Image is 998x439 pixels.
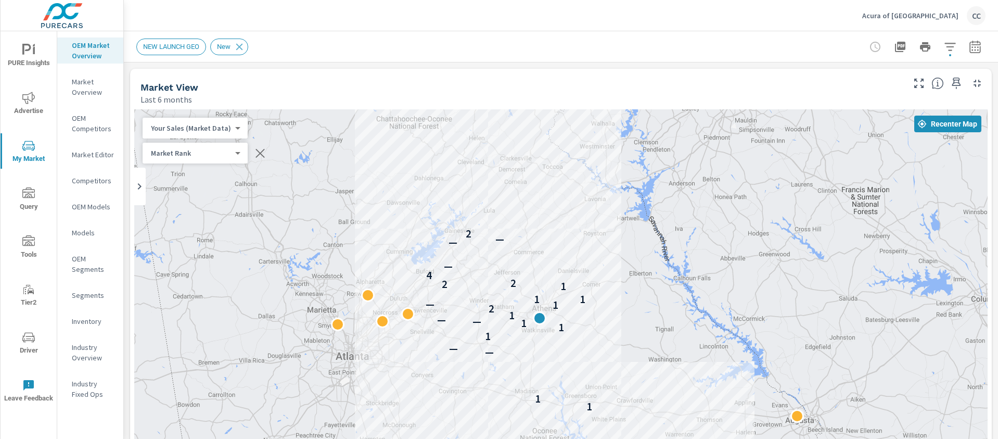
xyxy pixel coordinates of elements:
[940,36,961,57] button: Apply Filters
[967,6,986,25] div: CC
[472,316,481,328] p: —
[4,44,54,69] span: PURE Insights
[969,75,986,92] button: Minimize Widget
[57,225,123,241] div: Models
[143,148,239,158] div: Your Sales (Market Data)
[442,278,447,291] p: 2
[72,228,115,238] p: Models
[915,36,936,57] button: Print Report
[4,379,54,405] span: Leave Feedback
[948,75,965,92] span: Save this to your personalized report
[489,303,494,315] p: 2
[57,313,123,329] div: Inventory
[72,290,115,300] p: Segments
[57,376,123,402] div: Industry Fixed Ops
[426,298,434,311] p: —
[485,330,491,343] p: 1
[509,309,515,322] p: 1
[151,123,231,133] p: Your Sales (Market Data)
[437,314,446,327] p: —
[211,43,237,51] span: New
[210,39,248,55] div: New
[72,40,115,61] p: OEM Market Overview
[137,43,206,51] span: NEW LAUNCH GEO
[560,280,566,293] p: 1
[558,321,564,334] p: 1
[4,283,54,309] span: Tier2
[72,202,115,212] p: OEM Models
[534,293,540,306] p: 1
[4,187,54,213] span: Query
[553,299,558,311] p: 1
[140,82,198,93] h5: Market View
[495,233,504,246] p: —
[57,74,123,100] div: Market Overview
[890,36,911,57] button: "Export Report to PDF"
[72,149,115,160] p: Market Editor
[72,113,115,134] p: OEM Competitors
[72,77,115,97] p: Market Overview
[72,342,115,363] p: Industry Overview
[521,317,527,330] p: 1
[57,37,123,64] div: OEM Market Overview
[911,75,927,92] button: Make Fullscreen
[449,343,458,355] p: —
[510,277,516,290] p: 2
[965,36,986,57] button: Select Date Range
[4,331,54,357] span: Driver
[1,31,57,415] div: nav menu
[4,235,54,261] span: Tools
[57,340,123,366] div: Industry Overview
[140,93,192,106] p: Last 6 months
[4,92,54,117] span: Advertise
[72,379,115,399] p: Industry Fixed Ops
[57,287,123,303] div: Segments
[466,228,471,240] p: 2
[151,148,231,158] p: Market Rank
[535,393,541,405] p: 1
[862,11,958,20] p: Acura of [GEOGRAPHIC_DATA]
[57,173,123,189] div: Competitors
[72,316,115,327] p: Inventory
[914,116,981,132] button: Recenter Map
[449,236,457,249] p: —
[57,199,123,215] div: OEM Models
[72,254,115,274] p: OEM Segments
[580,293,585,306] p: 1
[536,313,542,326] p: 1
[444,260,453,273] p: —
[426,269,432,282] p: 4
[485,346,494,359] p: —
[931,77,944,90] span: Find the biggest opportunities in your market for your inventory. Understand by postal code where...
[586,400,592,413] p: 1
[72,175,115,186] p: Competitors
[57,147,123,162] div: Market Editor
[918,119,977,129] span: Recenter Map
[143,123,239,133] div: Your Sales (Market Data)
[57,110,123,136] div: OEM Competitors
[57,251,123,277] div: OEM Segments
[4,140,54,165] span: My Market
